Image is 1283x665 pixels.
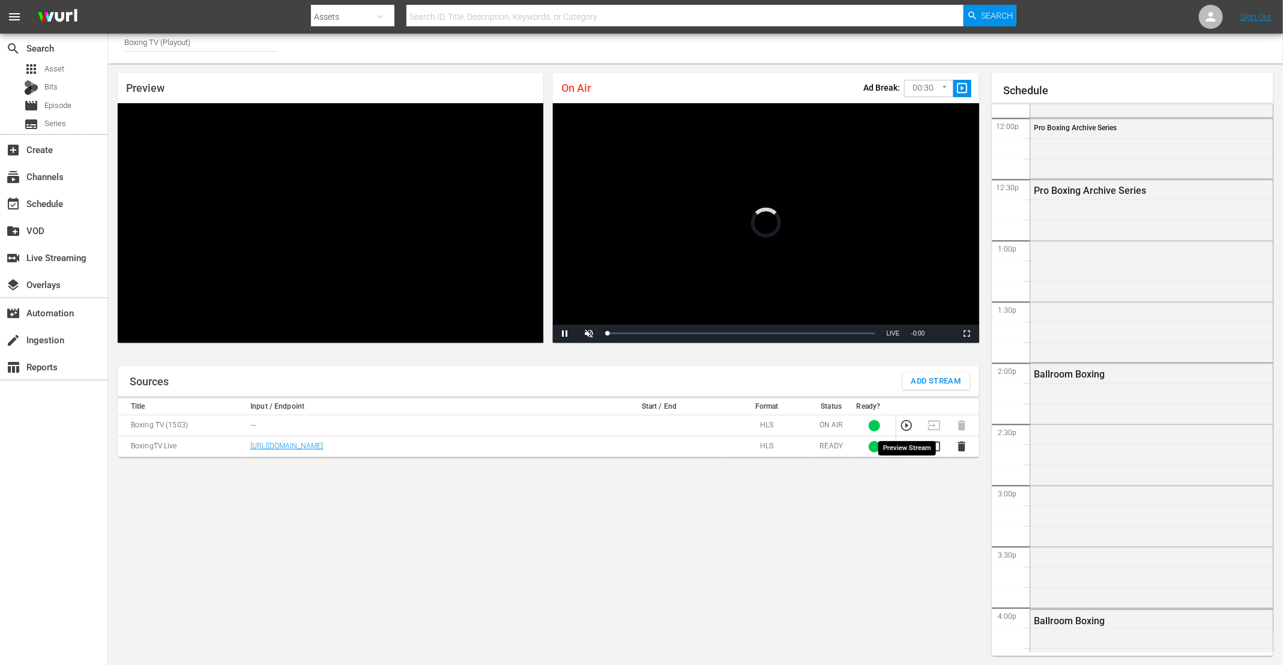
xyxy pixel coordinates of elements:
span: LIVE [887,330,900,337]
span: VOD [6,224,20,238]
div: 00:30 [904,77,953,100]
button: Search [964,5,1016,26]
th: Status [810,399,853,415]
div: Video Player [553,103,979,343]
div: Video Player [118,103,543,343]
span: Series [24,117,38,131]
button: Transition [928,440,941,453]
span: Episode [24,98,38,113]
span: Bits [44,81,58,93]
button: Fullscreen [955,325,979,343]
button: Delete [955,440,968,453]
span: - [911,330,913,337]
a: Sign Out [1240,12,1272,22]
span: Channels [6,170,20,184]
span: Episode [44,100,71,112]
th: Ready? [853,399,896,415]
span: Schedule [6,197,20,211]
span: Automation [6,306,20,320]
div: Ballroom Boxing [1034,369,1212,380]
span: Create [6,143,20,157]
button: Add Stream [902,372,970,390]
p: Ad Break: [863,83,900,92]
span: Series [44,118,66,130]
a: [URL][DOMAIN_NAME] [250,442,323,450]
h1: Sources [130,376,169,388]
button: Preview Stream [900,440,913,453]
button: Seek to live, currently behind live [881,325,905,343]
button: Unmute [577,325,601,343]
button: Picture-in-Picture [931,325,955,343]
th: Title [118,399,247,415]
span: 0:00 [913,330,925,337]
span: Reports [6,360,20,375]
td: HLS [724,415,810,436]
td: Boxing TV (1503) [118,415,247,436]
td: READY [810,436,853,457]
td: ON AIR [810,415,853,436]
span: Live Streaming [6,251,20,265]
span: slideshow_sharp [955,82,969,95]
button: Pause [553,325,577,343]
span: Asset [24,62,38,76]
h1: Schedule [1004,85,1274,97]
img: ans4CAIJ8jUAAAAAAAAAAAAAAAAAAAAAAAAgQb4GAAAAAAAAAAAAAAAAAAAAAAAAJMjXAAAAAAAAAAAAAAAAAAAAAAAAgAT5G... [29,3,86,31]
div: Pro Boxing Archive Series [1034,185,1212,196]
th: Format [724,399,810,415]
th: Start / End [594,399,723,415]
span: Asset [44,63,64,75]
div: Progress Bar [607,332,875,334]
span: Ingestion [6,333,20,348]
span: Preview [126,82,165,94]
span: Pro Boxing Archive Series [1034,124,1117,132]
span: Add Stream [911,375,961,388]
td: --- [247,415,594,436]
td: BoxingTV Live [118,436,247,457]
span: Overlays [6,278,20,292]
div: Bits [24,80,38,95]
span: menu [7,10,22,24]
th: Input / Endpoint [247,399,594,415]
span: Search [6,41,20,56]
span: On Air [561,82,591,94]
div: Ballroom Boxing [1034,615,1212,627]
span: Search [982,5,1013,26]
td: HLS [724,436,810,457]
